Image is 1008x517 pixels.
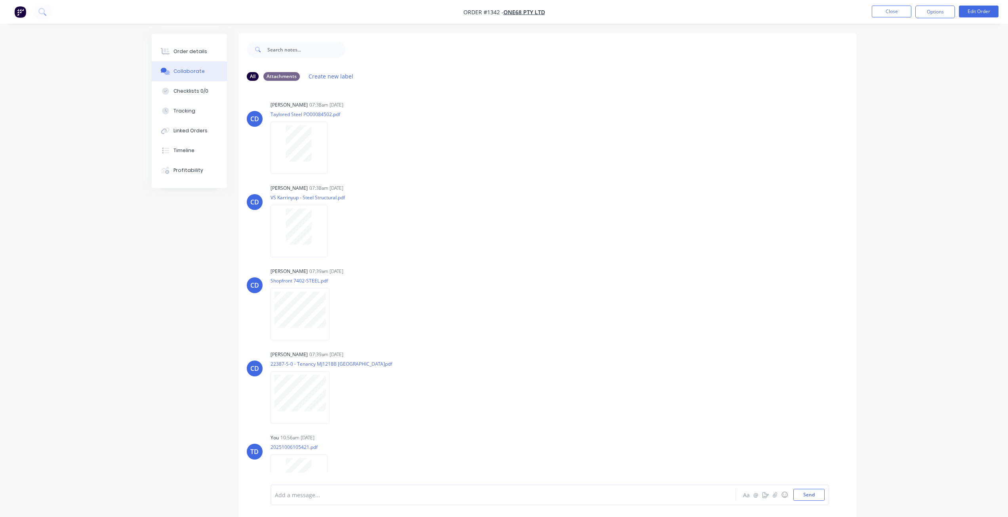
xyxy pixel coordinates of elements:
button: Close [872,6,911,17]
div: CD [250,364,259,373]
div: 10:56am [DATE] [280,434,314,441]
p: VS Karrinyup - Steel Structural.pdf [271,194,345,201]
div: You [271,434,279,441]
p: Shopfront 7402-STEEL.pdf [271,277,337,284]
div: [PERSON_NAME] [271,268,308,275]
button: Collaborate [152,61,227,81]
button: Linked Orders [152,121,227,141]
button: Send [793,489,825,501]
div: Linked Orders [173,127,208,134]
div: 07:39am [DATE] [309,351,343,358]
div: Checklists 0/0 [173,88,208,95]
div: 07:39am [DATE] [309,268,343,275]
img: Factory [14,6,26,18]
button: Tracking [152,101,227,121]
a: One68 Pty Ltd [503,8,545,16]
div: 07:38am [DATE] [309,101,343,109]
button: Timeline [152,141,227,160]
div: Attachments [263,72,300,81]
div: [PERSON_NAME] [271,101,308,109]
div: Profitability [173,167,203,174]
div: [PERSON_NAME] [271,351,308,358]
p: Taylored Steel PO00084502.pdf [271,111,340,118]
div: [PERSON_NAME] [271,185,308,192]
button: Edit Order [959,6,998,17]
button: Create new label [305,71,358,82]
div: Tracking [173,107,195,114]
button: Options [915,6,955,18]
button: Checklists 0/0 [152,81,227,101]
button: Aa [742,490,751,500]
input: Search notes... [267,42,346,57]
button: @ [751,490,761,500]
p: 22387-S-0 - Tenancy MJ1218B [GEOGRAPHIC_DATA]pdf [271,361,392,367]
div: All [247,72,259,81]
div: CD [250,280,259,290]
div: Timeline [173,147,194,154]
div: Collaborate [173,68,205,75]
div: Order details [173,48,207,55]
div: TD [250,447,259,456]
span: Order #1342 - [463,8,503,16]
p: 20251006105421.pdf [271,444,335,450]
button: ☺ [780,490,789,500]
div: 07:38am [DATE] [309,185,343,192]
div: CD [250,114,259,124]
div: CD [250,197,259,207]
button: Order details [152,42,227,61]
button: Profitability [152,160,227,180]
